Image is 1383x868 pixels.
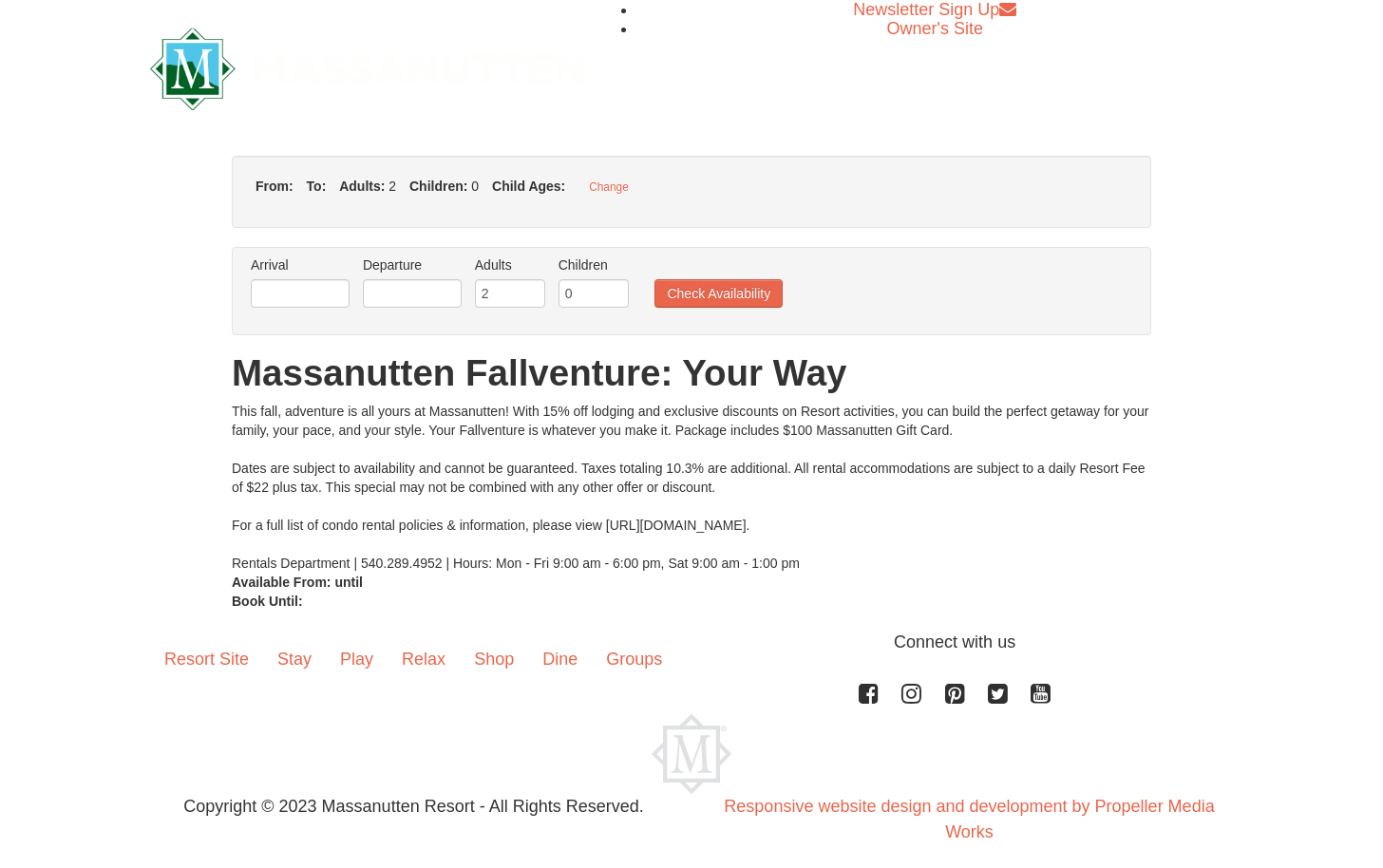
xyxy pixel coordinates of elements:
a: Dine [528,630,592,689]
h1: Massanutten Fallventure: Your Way [232,354,1151,392]
a: Relax [388,630,460,689]
a: Responsive website design and development by Propeller Media Works [724,797,1214,841]
button: Change [578,175,639,199]
a: Play [326,630,388,689]
strong: Child Ages: [492,179,565,194]
strong: Available From: [232,575,332,590]
span: 0 [471,179,479,194]
strong: until [334,575,363,590]
strong: From: [256,179,294,194]
span: 2 [388,179,396,194]
label: Adults [475,255,545,274]
a: Owner's Site [887,19,983,38]
label: Children [559,255,629,274]
img: Massanutten Resort Logo [652,714,731,794]
strong: Adults: [339,179,385,194]
label: Arrival [251,255,350,274]
a: Massanutten Resort [150,44,585,88]
strong: Children: [409,179,467,194]
strong: Book Until: [232,594,303,609]
a: Shop [460,630,528,689]
p: Copyright © 2023 Massanutten Resort - All Rights Reserved. [136,794,691,820]
button: Check Availability [654,279,783,308]
a: Stay [263,630,326,689]
label: Departure [363,255,462,274]
div: This fall, adventure is all yours at Massanutten! With 15% off lodging and exclusive discounts on... [232,402,1151,573]
img: Massanutten Resort Logo [150,28,585,110]
strong: To: [307,179,327,194]
a: Resort Site [150,630,263,689]
p: Connect with us [150,630,1233,655]
a: Groups [592,630,676,689]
